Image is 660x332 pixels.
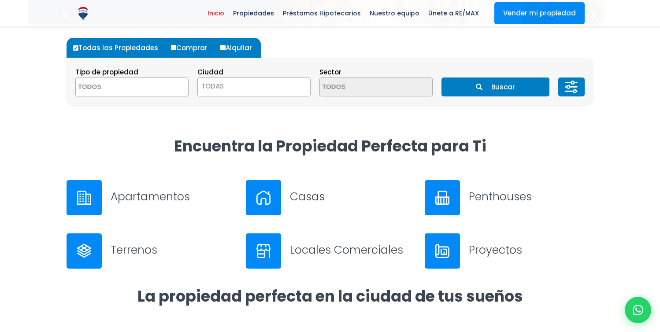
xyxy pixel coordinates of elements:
[174,135,486,157] strong: Encuentra la Propiedad Perfecta para Ti
[246,233,415,269] a: Locales Comerciales
[424,7,483,20] span: Únete a RE/MAX
[494,2,585,24] a: Vender mi propiedad
[76,78,161,97] textarea: Search
[201,81,224,91] span: TODAS
[111,242,235,258] h3: Terrenos
[197,77,311,96] span: TODAS
[290,189,415,204] h3: Casas
[229,7,278,20] span: Propiedades
[425,233,593,269] a: Proyectos
[203,7,229,20] span: Inicio
[469,189,593,204] h3: Penthouses
[246,180,415,215] a: Casas
[137,285,523,307] strong: La propiedad perfecta en la ciudad de tus sueños
[290,242,415,258] h3: Locales Comerciales
[111,189,235,204] h3: Apartamentos
[67,180,235,215] a: Apartamentos
[365,7,424,20] span: Nuestro equipo
[67,233,235,269] a: Terrenos
[319,67,341,77] span: Sector
[197,67,223,77] span: Ciudad
[75,67,138,77] span: Tipo de propiedad
[278,7,365,20] span: Préstamos Hipotecarios
[220,45,226,50] input: Alquilar
[198,80,310,92] span: TODAS
[425,180,593,215] a: Penthouses
[469,242,593,258] h3: Proyectos
[75,6,91,21] img: Logo de REMAX
[73,45,78,51] input: Todas las Propiedades
[320,78,405,97] textarea: Search
[171,45,176,50] input: Comprar
[218,38,261,58] label: Alquilar
[169,38,216,58] label: Comprar
[441,77,549,96] button: Buscar
[71,38,167,58] label: Todas las Propiedades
